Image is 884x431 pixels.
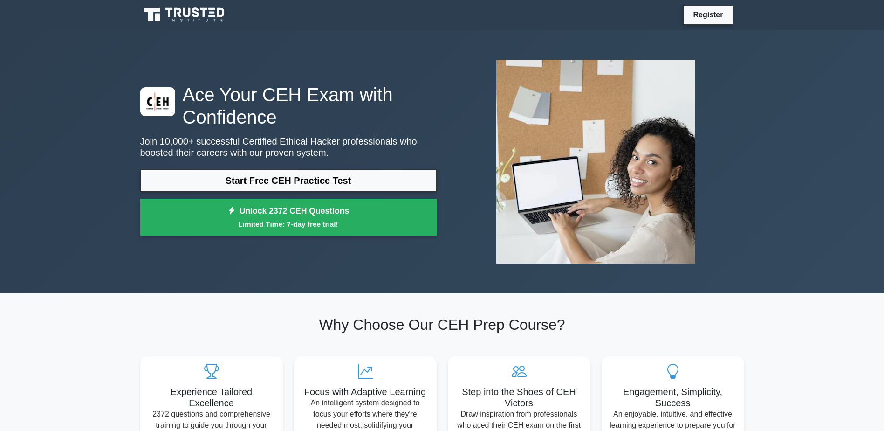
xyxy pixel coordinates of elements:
[140,136,437,158] p: Join 10,000+ successful Certified Ethical Hacker professionals who boosted their careers with our...
[302,386,429,397] h5: Focus with Adaptive Learning
[140,199,437,236] a: Unlock 2372 CEH QuestionsLimited Time: 7-day free trial!
[152,219,425,229] small: Limited Time: 7-day free trial!
[609,386,737,409] h5: Engagement, Simplicity, Success
[140,169,437,192] a: Start Free CEH Practice Test
[140,316,744,334] h2: Why Choose Our CEH Prep Course?
[687,9,728,21] a: Register
[455,386,583,409] h5: Step into the Shoes of CEH Victors
[140,83,437,128] h1: Ace Your CEH Exam with Confidence
[148,386,275,409] h5: Experience Tailored Excellence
